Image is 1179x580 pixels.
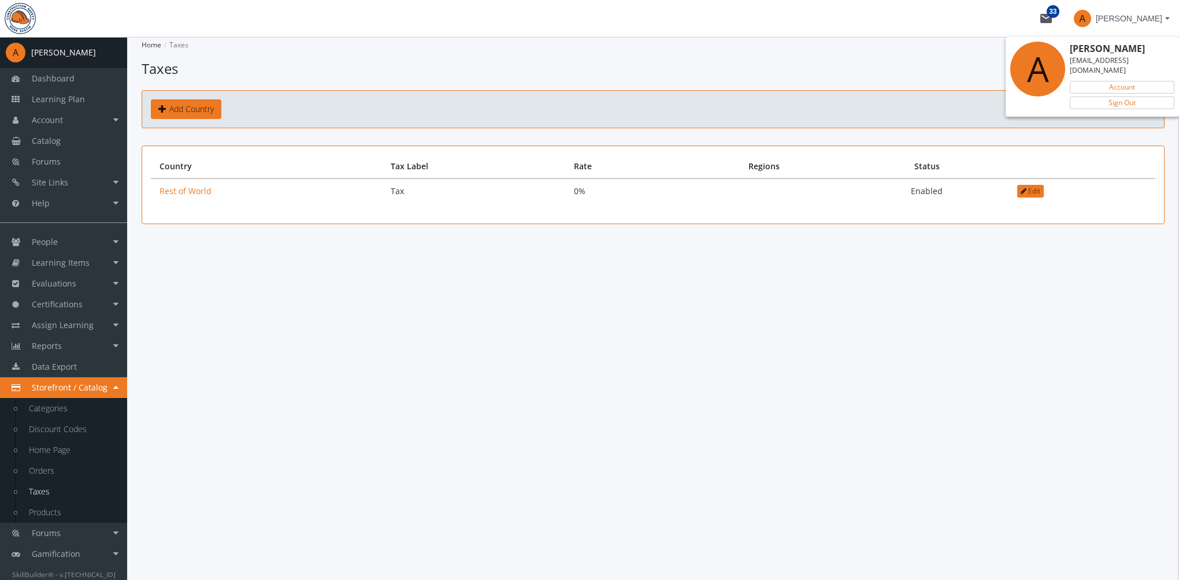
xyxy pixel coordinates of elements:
th: Rate [565,155,683,179]
a: Home [142,40,161,50]
span: Certifications [32,299,83,310]
span: Forums [32,156,61,167]
span: Reports [32,340,62,351]
small: SkillBuilder® - v.[TECHNICAL_ID] [12,570,116,579]
span: A [6,43,25,62]
span: People [32,236,58,247]
a: Add Country [151,99,221,119]
span: Site Links [32,177,68,188]
a: Discount Codes [17,419,127,440]
span: [PERSON_NAME] [1096,8,1162,29]
th: Tax Label [382,155,565,179]
th: Country [151,155,382,179]
span: Evaluations [32,278,76,289]
span: Forums [32,527,61,538]
a: Taxes [17,481,127,502]
li: Taxes [161,37,188,53]
a: Home Page [17,440,127,460]
th: Status [845,155,1009,179]
td: 0% [565,179,683,203]
span: Dashboard [32,73,75,84]
a: Rest of World [160,185,212,196]
span: Edit [1028,186,1040,196]
span: Account [32,114,63,125]
a: Orders [17,460,127,481]
span: Learning Plan [32,94,85,105]
a: Categories [17,398,127,419]
a: Products [17,502,127,523]
td: Tax [382,179,565,203]
span: Catalog [32,135,61,146]
td: Enabled [845,179,1009,203]
span: A [1074,10,1091,27]
div: [PERSON_NAME] [31,47,96,58]
span: Learning Items [32,257,90,268]
th: Regions [683,155,845,179]
mat-icon: mail [1039,12,1053,25]
span: Help [32,198,50,209]
span: Data Export [32,361,77,372]
button: Edit [1017,185,1044,198]
span: Storefront / Catalog [32,382,107,393]
h1: Taxes [142,59,1165,79]
span: Gamification [32,548,80,559]
span: Assign Learning [32,319,94,330]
